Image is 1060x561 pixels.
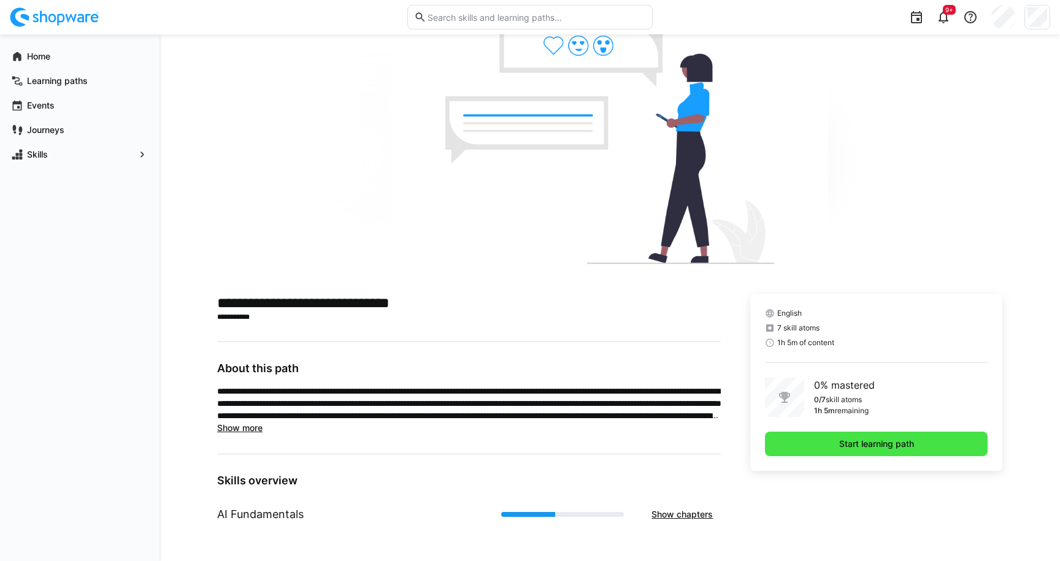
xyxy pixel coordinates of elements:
[426,12,646,23] input: Search skills and learning paths…
[826,395,862,405] p: skill atoms
[835,406,869,416] p: remaining
[643,502,721,527] button: Show chapters
[814,406,835,416] p: 1h 5m
[777,308,802,318] span: English
[777,338,834,348] span: 1h 5m of content
[765,432,988,456] button: Start learning path
[650,508,715,521] span: Show chapters
[945,6,953,13] span: 9+
[777,323,820,333] span: 7 skill atoms
[217,422,263,433] span: Show more
[814,378,875,392] p: 0% mastered
[217,506,304,522] h1: AI Fundamentals
[837,438,916,450] span: Start learning path
[814,395,826,405] p: 0/7
[217,474,721,487] h3: Skills overview
[217,362,721,375] h3: About this path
